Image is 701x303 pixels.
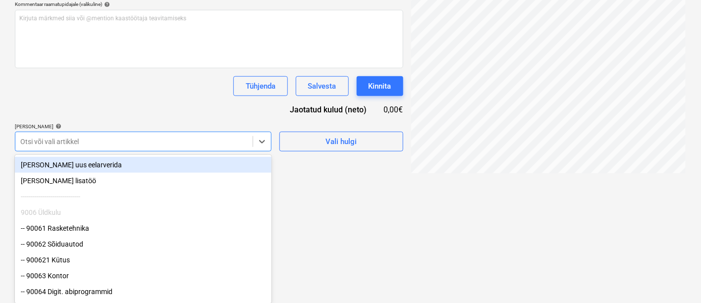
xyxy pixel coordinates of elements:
[382,104,403,115] div: 0,00€
[15,157,271,173] div: Lisa uus eelarverida
[325,135,357,148] div: Vali hulgi
[15,1,403,7] div: Kommentaar raamatupidajale (valikuline)
[15,204,271,220] div: 9006 Üldkulu
[357,76,403,96] button: Kinnita
[296,76,349,96] button: Salvesta
[15,220,271,236] div: -- 90061 Rasketehnika
[15,189,271,204] div: ------------------------------
[279,132,403,151] button: Vali hulgi
[15,236,271,252] div: -- 90062 Sõiduautod
[102,1,110,7] span: help
[15,252,271,268] div: -- 900621 Kütus
[54,123,61,129] span: help
[651,255,701,303] div: Vestlusvidin
[15,123,271,130] div: [PERSON_NAME]
[651,255,701,303] iframe: Chat Widget
[15,173,271,189] div: Lisa uus lisatöö
[15,284,271,300] div: -- 90064 Digit. abiprogrammid
[15,173,271,189] div: [PERSON_NAME] lisatöö
[233,76,288,96] button: Tühjenda
[369,80,391,93] div: Kinnita
[15,268,271,284] div: -- 90063 Kontor
[308,80,336,93] div: Salvesta
[246,80,275,93] div: Tühjenda
[15,157,271,173] div: [PERSON_NAME] uus eelarverida
[274,104,382,115] div: Jaotatud kulud (neto)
